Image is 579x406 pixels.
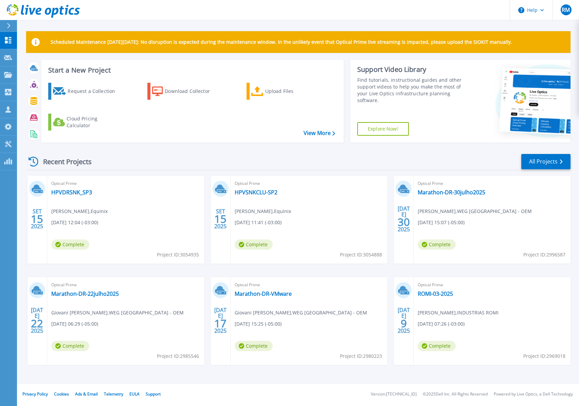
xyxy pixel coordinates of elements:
span: Complete [51,239,89,250]
div: [DATE] 2025 [397,308,410,333]
span: [DATE] 12:04 (-03:00) [51,219,98,226]
a: Support [146,391,161,397]
span: Optical Prime [51,281,200,289]
a: View More [304,130,335,136]
div: [DATE] 2025 [31,308,43,333]
span: [PERSON_NAME] , Equinix [235,208,291,215]
span: 17 [214,321,227,326]
span: Optical Prime [418,281,566,289]
span: Project ID: 2969018 [523,352,565,360]
div: [DATE] 2025 [397,207,410,231]
a: Cloud Pricing Calculator [48,114,124,131]
span: 15 [214,216,227,222]
div: Request a Collection [68,84,122,98]
a: EULA [129,391,140,397]
span: [DATE] 15:07 (-05:00) [418,219,465,226]
span: Optical Prime [235,180,383,187]
a: Explore Now! [357,122,409,136]
div: Support Video Library [357,65,469,74]
span: [PERSON_NAME] , WEG [GEOGRAPHIC_DATA] - OEM [418,208,532,215]
a: Upload Files [247,83,322,100]
span: [DATE] 15:25 (-05:00) [235,320,282,328]
div: [DATE] 2025 [214,308,227,333]
span: Optical Prime [235,281,383,289]
div: Cloud Pricing Calculator [67,115,121,129]
span: [DATE] 06:29 (-05:00) [51,320,98,328]
span: Giovani [PERSON_NAME] , WEG [GEOGRAPHIC_DATA] - OEM [51,309,184,316]
span: Complete [235,239,273,250]
a: Marathon-DR-30julho2025 [418,189,485,196]
span: Project ID: 3054935 [157,251,199,258]
span: [PERSON_NAME] , INDUSTRIAS ROMI [418,309,499,316]
span: 15 [31,216,43,222]
a: HPVSNKCLU-SP2 [235,189,277,196]
span: Optical Prime [418,180,566,187]
span: Complete [418,239,456,250]
a: Marathon-DR-22julho2025 [51,290,119,297]
span: Complete [418,341,456,351]
div: Upload Files [265,84,320,98]
span: Project ID: 2996587 [523,251,565,258]
a: Marathon-DR-VMware [235,290,292,297]
span: [PERSON_NAME] , Equinix [51,208,108,215]
span: 22 [31,321,43,326]
div: SET 2025 [31,207,43,231]
div: Find tutorials, instructional guides and other support videos to help you make the most of your L... [357,77,469,104]
span: [DATE] 11:41 (-03:00) [235,219,282,226]
span: Optical Prime [51,180,200,187]
div: SET 2025 [214,207,227,231]
span: 9 [401,321,407,326]
a: Privacy Policy [22,391,48,397]
span: RM [562,7,570,13]
li: Version: [TECHNICAL_ID] [371,392,417,397]
a: Cookies [54,391,69,397]
p: Scheduled Maintenance [DATE][DATE]: No disruption is expected during the maintenance window. In t... [51,39,512,45]
a: Telemetry [104,391,123,397]
a: All Projects [521,154,571,169]
span: Complete [235,341,273,351]
span: Project ID: 2985546 [157,352,199,360]
a: Request a Collection [48,83,124,100]
span: Complete [51,341,89,351]
li: Powered by Live Optics, a Dell Technology [494,392,573,397]
span: 30 [398,219,410,225]
span: Giovani [PERSON_NAME] , WEG [GEOGRAPHIC_DATA] - OEM [235,309,367,316]
a: ROMI-03-2025 [418,290,453,297]
a: HPVDRSNK_SP3 [51,189,92,196]
a: Ads & Email [75,391,98,397]
a: Download Collector [147,83,223,100]
div: Download Collector [165,84,219,98]
div: Recent Projects [26,153,101,170]
li: © 2025 Dell Inc. All Rights Reserved [423,392,488,397]
h3: Start a New Project [48,66,335,74]
span: [DATE] 07:26 (-03:00) [418,320,465,328]
span: Project ID: 2980223 [340,352,382,360]
span: Project ID: 3054888 [340,251,382,258]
